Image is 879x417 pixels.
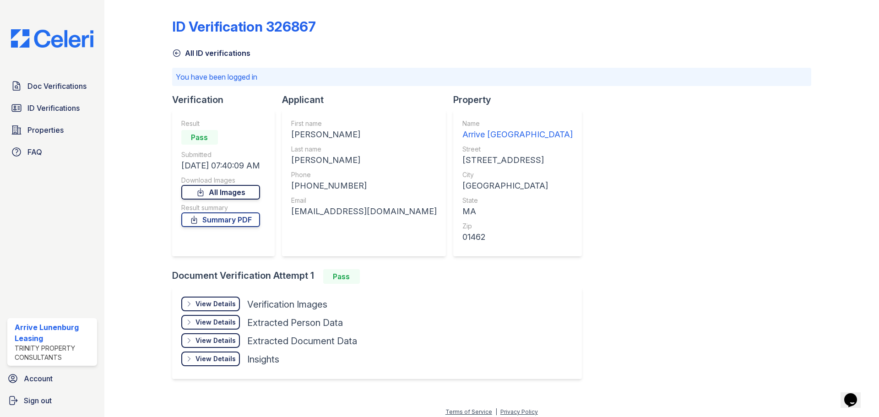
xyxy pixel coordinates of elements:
[841,380,870,408] iframe: chat widget
[172,269,589,284] div: Document Verification Attempt 1
[453,93,589,106] div: Property
[462,128,573,141] div: Arrive [GEOGRAPHIC_DATA]
[462,170,573,179] div: City
[195,318,236,327] div: View Details
[323,269,360,284] div: Pass
[462,222,573,231] div: Zip
[172,93,282,106] div: Verification
[291,145,437,154] div: Last name
[181,130,218,145] div: Pass
[172,48,250,59] a: All ID verifications
[181,119,260,128] div: Result
[176,71,808,82] p: You have been logged in
[445,408,492,415] a: Terms of Service
[15,344,93,362] div: Trinity Property Consultants
[181,212,260,227] a: Summary PDF
[27,103,80,114] span: ID Verifications
[172,18,316,35] div: ID Verification 326867
[247,316,343,329] div: Extracted Person Data
[181,159,260,172] div: [DATE] 07:40:09 AM
[15,322,93,344] div: Arrive Lunenburg Leasing
[7,143,97,161] a: FAQ
[282,93,453,106] div: Applicant
[4,29,101,48] img: CE_Logo_Blue-a8612792a0a2168367f1c8372b55b34899dd931a85d93a1a3d3e32e68fde9ad4.png
[24,395,52,406] span: Sign out
[462,196,573,205] div: State
[291,196,437,205] div: Email
[462,119,573,141] a: Name Arrive [GEOGRAPHIC_DATA]
[27,146,42,157] span: FAQ
[247,298,327,311] div: Verification Images
[195,336,236,345] div: View Details
[7,77,97,95] a: Doc Verifications
[4,369,101,388] a: Account
[291,179,437,192] div: [PHONE_NUMBER]
[247,353,279,366] div: Insights
[27,81,87,92] span: Doc Verifications
[462,205,573,218] div: MA
[291,128,437,141] div: [PERSON_NAME]
[291,170,437,179] div: Phone
[247,335,357,347] div: Extracted Document Data
[291,154,437,167] div: [PERSON_NAME]
[495,408,497,415] div: |
[181,185,260,200] a: All Images
[4,391,101,410] a: Sign out
[462,154,573,167] div: [STREET_ADDRESS]
[462,231,573,244] div: 01462
[462,119,573,128] div: Name
[462,179,573,192] div: [GEOGRAPHIC_DATA]
[195,299,236,309] div: View Details
[27,125,64,135] span: Properties
[24,373,53,384] span: Account
[7,99,97,117] a: ID Verifications
[291,205,437,218] div: [EMAIL_ADDRESS][DOMAIN_NAME]
[7,121,97,139] a: Properties
[462,145,573,154] div: Street
[291,119,437,128] div: First name
[181,150,260,159] div: Submitted
[500,408,538,415] a: Privacy Policy
[195,354,236,363] div: View Details
[181,176,260,185] div: Download Images
[181,203,260,212] div: Result summary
